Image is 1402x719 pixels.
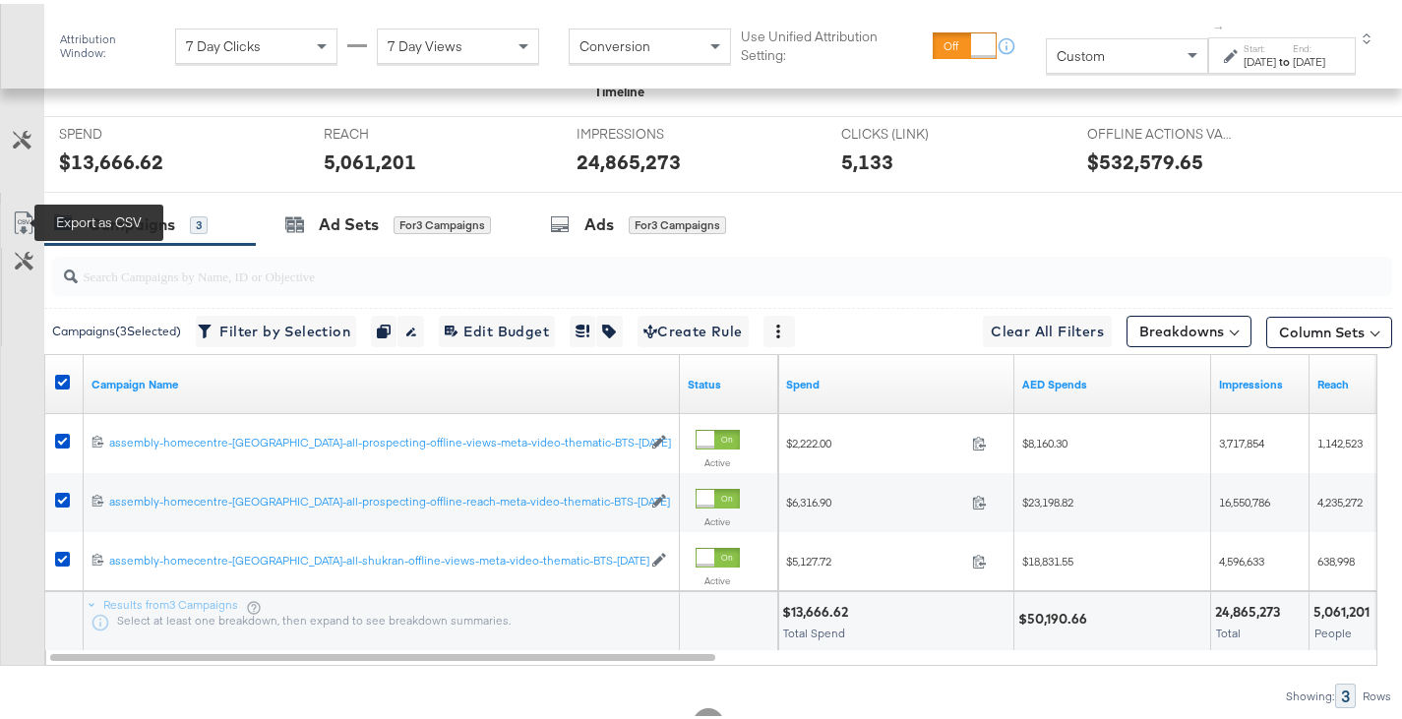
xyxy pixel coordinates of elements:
span: $6,316.90 [786,491,964,506]
span: Total [1216,622,1241,636]
span: 4,235,272 [1317,491,1363,506]
span: $23,198.82 [1022,491,1073,506]
div: 5,061,201 [324,144,416,172]
span: Total Spend [783,622,845,636]
span: OFFLINE ACTIONS VALUE [1087,121,1235,140]
span: 638,998 [1317,550,1355,565]
div: [DATE] [1293,50,1325,66]
label: Use Unified Attribution Setting: [741,24,926,60]
span: People [1314,622,1352,636]
span: Clear All Filters [991,316,1104,340]
button: Breakdowns [1127,312,1251,343]
span: 1,142,523 [1317,432,1363,447]
span: CLICKS (LINK) [841,121,989,140]
div: $13,666.62 [59,144,163,172]
input: Search Campaigns by Name, ID or Objective [78,245,1273,283]
div: Attribution Window: [59,29,165,56]
span: 3,717,854 [1219,432,1264,447]
a: Your campaign name. [91,373,672,389]
div: $50,190.66 [1018,606,1093,625]
a: The number of people your ad was served to. [1317,373,1400,389]
div: for 3 Campaigns [394,212,491,230]
div: Timeline [595,79,645,97]
span: IMPRESSIONS [577,121,724,140]
a: The total amount spent to date. [786,373,1006,389]
div: 5,061,201 [1313,599,1375,618]
label: Active [696,570,740,583]
div: Campaigns ( 3 Selected) [52,319,181,336]
div: [DATE] [1244,50,1276,66]
div: Rows [1362,686,1392,699]
span: Conversion [579,33,650,51]
span: Edit Budget [445,316,549,340]
div: 3 [1335,680,1356,704]
span: Filter by Selection [202,316,350,340]
div: 5,133 [841,144,893,172]
span: $18,831.55 [1022,550,1073,565]
a: assembly-homecentre-[GEOGRAPHIC_DATA]-all-prospecting-offline-views-meta-video-thematic-BTS-[DATE] [109,431,641,448]
span: REACH [324,121,471,140]
button: Clear All Filters [983,312,1112,343]
div: Showing: [1285,686,1335,699]
div: assembly-homecentre-[GEOGRAPHIC_DATA]-all-prospecting-offline-reach-meta-video-thematic-BTS-[DATE] [109,490,641,506]
button: Column Sets [1266,313,1392,344]
div: assembly-homecentre-[GEOGRAPHIC_DATA]-all-shukran-offline-views-meta-video-thematic-BTS-[DATE] [109,549,641,565]
a: The number of times your ad was served. On mobile apps an ad is counted as served the first time ... [1219,373,1302,389]
label: End: [1293,38,1325,51]
span: 7 Day Clicks [186,33,261,51]
span: Custom [1057,43,1105,61]
div: Campaigns [89,210,175,232]
div: 24,865,273 [1215,599,1286,618]
label: Start: [1244,38,1276,51]
button: Filter by Selection [196,312,356,343]
span: ↑ [1210,21,1229,28]
div: Ads [584,210,614,232]
a: assembly-homecentre-[GEOGRAPHIC_DATA]-all-shukran-offline-views-meta-video-thematic-BTS-[DATE] [109,549,641,566]
div: 3 [190,212,208,230]
button: Create Rule [638,312,749,343]
div: assembly-homecentre-[GEOGRAPHIC_DATA]-all-prospecting-offline-views-meta-video-thematic-BTS-[DATE] [109,431,641,447]
label: Active [696,452,740,465]
span: SPEND [59,121,207,140]
div: $532,579.65 [1087,144,1203,172]
a: assembly-homecentre-[GEOGRAPHIC_DATA]-all-prospecting-offline-reach-meta-video-thematic-BTS-[DATE] [109,490,641,507]
span: 4,596,633 [1219,550,1264,565]
span: 16,550,786 [1219,491,1270,506]
a: 3.6725 [1022,373,1203,389]
strong: to [1276,50,1293,65]
span: 7 Day Views [388,33,462,51]
button: Edit Budget [439,312,555,343]
span: Create Rule [643,316,743,340]
div: $13,666.62 [782,599,854,618]
div: Ad Sets [319,210,379,232]
span: $5,127.72 [786,550,964,565]
a: Shows the current state of your Ad Campaign. [688,373,770,389]
div: 24,865,273 [577,144,681,172]
div: for 3 Campaigns [629,212,726,230]
label: Active [696,511,740,524]
span: $2,222.00 [786,432,964,447]
span: $8,160.30 [1022,432,1067,447]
